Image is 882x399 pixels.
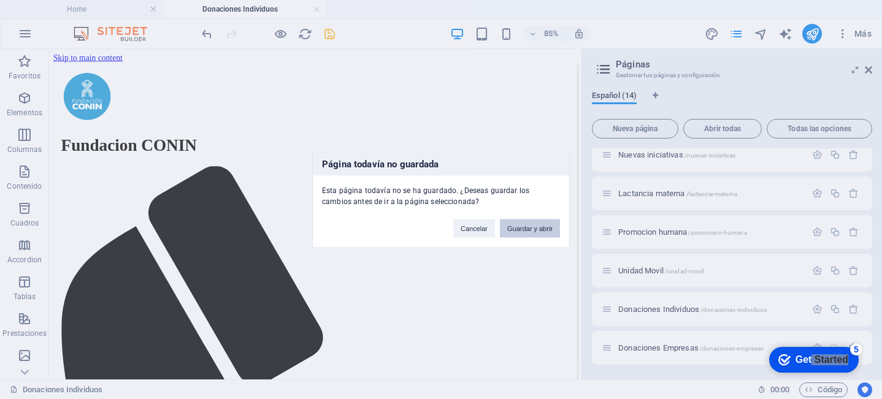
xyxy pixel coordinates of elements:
div: 5 [91,2,103,15]
button: Guardar y abrir [500,219,560,237]
button: Cancelar [453,219,495,237]
div: Get Started [36,13,89,25]
h3: Página todavía no guardada [313,152,569,175]
div: Get Started 5 items remaining, 0% complete [10,6,99,32]
a: Skip to main content [5,5,86,15]
div: Esta página todavía no se ha guardado. ¿Deseas guardar los cambios antes de ir a la página selecc... [313,175,569,207]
